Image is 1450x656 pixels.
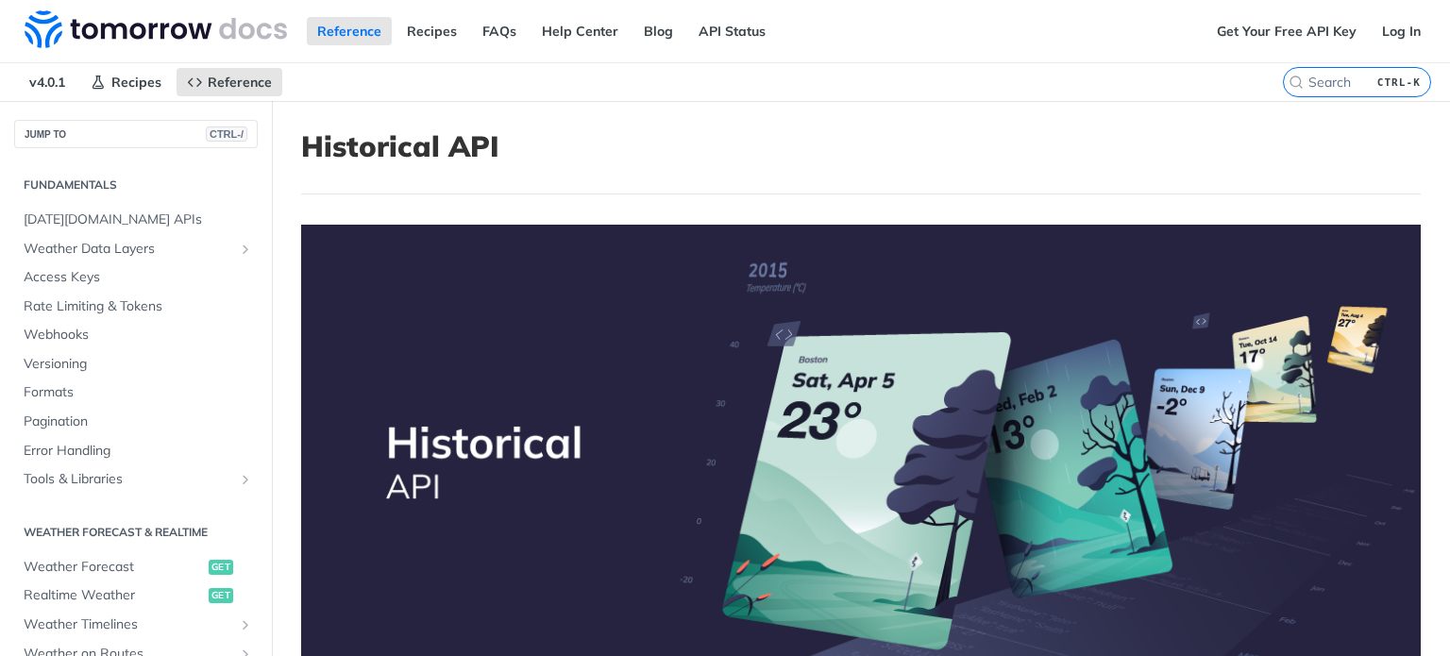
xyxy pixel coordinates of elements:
a: Pagination [14,408,258,436]
span: Error Handling [24,442,253,461]
a: Realtime Weatherget [14,581,258,610]
a: Versioning [14,350,258,378]
span: Realtime Weather [24,586,204,605]
a: Recipes [80,68,172,96]
span: Reference [208,74,272,91]
span: v4.0.1 [19,68,76,96]
svg: Search [1289,75,1304,90]
span: Recipes [111,74,161,91]
span: Rate Limiting & Tokens [24,297,253,316]
button: Show subpages for Weather Data Layers [238,242,253,257]
a: Reference [177,68,282,96]
a: FAQs [472,17,527,45]
a: Access Keys [14,263,258,292]
span: get [209,588,233,603]
a: Error Handling [14,437,258,465]
a: Weather Forecastget [14,553,258,581]
span: CTRL-/ [206,126,247,142]
a: Formats [14,378,258,407]
img: Tomorrow.io Weather API Docs [25,10,287,48]
a: Tools & LibrariesShow subpages for Tools & Libraries [14,465,258,494]
button: JUMP TOCTRL-/ [14,120,258,148]
a: Webhooks [14,321,258,349]
span: Tools & Libraries [24,470,233,489]
span: Weather Data Layers [24,240,233,259]
span: get [209,560,233,575]
button: Show subpages for Tools & Libraries [238,472,253,487]
span: Versioning [24,355,253,374]
span: Weather Forecast [24,558,204,577]
span: [DATE][DOMAIN_NAME] APIs [24,210,253,229]
a: Blog [633,17,683,45]
h1: Historical API [301,129,1421,163]
span: Weather Timelines [24,615,233,634]
a: Get Your Free API Key [1206,17,1367,45]
a: Weather Data LayersShow subpages for Weather Data Layers [14,235,258,263]
a: Weather TimelinesShow subpages for Weather Timelines [14,611,258,639]
a: API Status [688,17,776,45]
h2: Fundamentals [14,177,258,193]
span: Webhooks [24,326,253,345]
h2: Weather Forecast & realtime [14,524,258,541]
span: Formats [24,383,253,402]
span: Access Keys [24,268,253,287]
a: Log In [1372,17,1431,45]
a: Rate Limiting & Tokens [14,293,258,321]
kbd: CTRL-K [1373,73,1425,92]
a: Help Center [531,17,629,45]
span: Pagination [24,412,253,431]
button: Show subpages for Weather Timelines [238,617,253,632]
a: [DATE][DOMAIN_NAME] APIs [14,206,258,234]
a: Recipes [396,17,467,45]
a: Reference [307,17,392,45]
